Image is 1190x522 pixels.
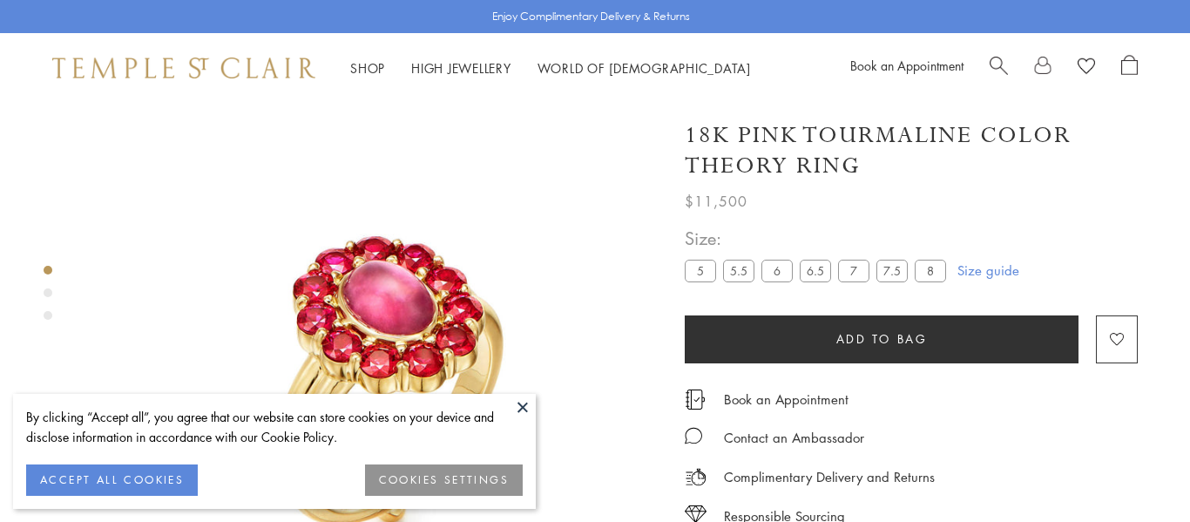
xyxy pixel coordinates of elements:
a: Open Shopping Bag [1121,55,1138,81]
a: Book an Appointment [724,390,849,409]
a: World of [DEMOGRAPHIC_DATA]World of [DEMOGRAPHIC_DATA] [538,59,751,77]
h1: 18K Pink Tourmaline Color Theory Ring [685,120,1138,181]
span: $11,500 [685,190,747,213]
a: Search [990,55,1008,81]
div: Product gallery navigation [44,261,52,334]
button: COOKIES SETTINGS [365,464,523,496]
a: Size guide [957,261,1019,279]
div: Contact an Ambassador [724,427,864,449]
img: icon_appointment.svg [685,390,706,410]
label: 6 [761,260,793,281]
button: Add to bag [685,315,1078,363]
img: Temple St. Clair [52,58,315,78]
nav: Main navigation [350,58,751,79]
img: icon_delivery.svg [685,466,707,488]
p: Enjoy Complimentary Delivery & Returns [492,8,690,25]
label: 5 [685,260,716,281]
a: High JewelleryHigh Jewellery [411,59,511,77]
a: Book an Appointment [850,57,963,74]
button: ACCEPT ALL COOKIES [26,464,198,496]
a: View Wishlist [1078,55,1095,81]
span: Size: [685,224,953,253]
div: By clicking “Accept all”, you agree that our website can store cookies on your device and disclos... [26,407,523,447]
p: Complimentary Delivery and Returns [724,466,935,488]
label: 8 [915,260,946,281]
img: MessageIcon-01_2.svg [685,427,702,444]
a: ShopShop [350,59,385,77]
label: 5.5 [723,260,754,281]
iframe: Gorgias live chat messenger [1103,440,1173,505]
label: 7 [838,260,869,281]
label: 6.5 [800,260,831,281]
label: 7.5 [876,260,908,281]
span: Add to bag [836,329,928,349]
